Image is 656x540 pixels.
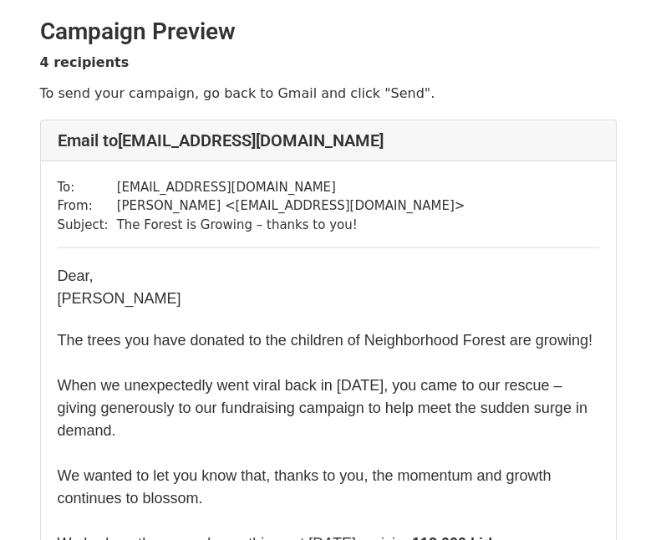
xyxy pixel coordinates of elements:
td: [EMAIL_ADDRESS][DOMAIN_NAME] [117,178,465,197]
strong: 4 recipients [40,54,130,70]
td: Subject: [58,216,117,235]
font: The trees you have donated to the children of Neighborhood Forest are growing! [58,332,592,349]
font: [PERSON_NAME] [58,290,181,307]
h4: Email to [EMAIL_ADDRESS][DOMAIN_NAME] [58,130,599,150]
td: To: [58,178,117,197]
td: From: [58,196,117,216]
td: [PERSON_NAME] < [EMAIL_ADDRESS][DOMAIN_NAME] > [117,196,465,216]
font: When we unexpectedly went viral back in [DATE], you came to our rescue – giving generously to our... [58,377,587,439]
h2: Campaign Preview [40,18,617,46]
td: The Forest is Growing – thanks to you! [117,216,465,235]
span: , [89,267,94,284]
font: We wanted to let you know that, thanks to you, the momentum and growth continues to blossom. [58,467,552,507]
font: Dear [58,267,89,284]
p: To send your campaign, go back to Gmail and click "Send". [40,84,617,102]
